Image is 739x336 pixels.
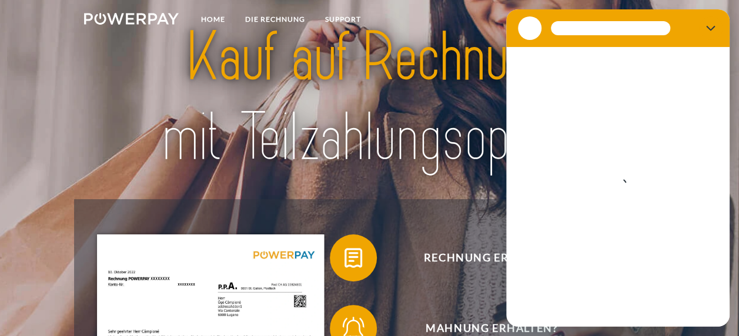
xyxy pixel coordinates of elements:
img: logo-powerpay-white.svg [84,13,179,25]
img: title-powerpay_de.svg [112,14,627,182]
a: agb [594,9,631,30]
span: Rechnung erhalten? [347,234,636,281]
a: SUPPORT [315,9,371,30]
a: Home [191,9,235,30]
iframe: Messaging-Fenster [506,9,730,327]
a: DIE RECHNUNG [235,9,315,30]
button: Rechnung erhalten? [330,234,636,281]
img: qb_bill.svg [339,243,368,273]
